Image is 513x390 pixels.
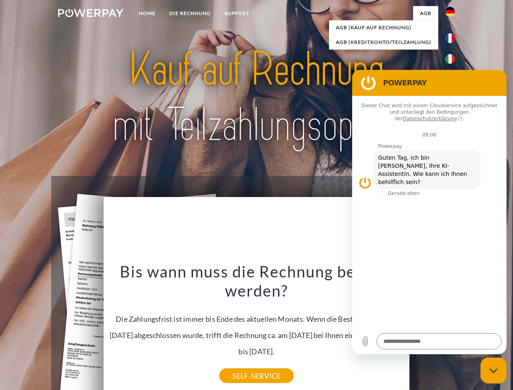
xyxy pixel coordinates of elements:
img: fr [445,33,455,43]
iframe: Schaltfläche zum Öffnen des Messaging-Fensters; Konversation läuft [481,357,507,383]
a: Home [132,6,162,21]
img: title-powerpay_de.svg [78,39,435,156]
iframe: Messaging-Fenster [352,70,507,354]
a: DIE RECHNUNG [162,6,218,21]
div: Die Zahlungsfrist ist immer bis Ende des aktuellen Monats. Wenn die Bestellung z.B. am [DATE] abg... [108,262,405,376]
a: SELF-SERVICE [219,368,294,383]
img: it [445,54,455,64]
img: de [445,7,455,17]
a: AGB (Kauf auf Rechnung) [329,20,438,35]
h3: Bis wann muss die Rechnung bezahlt werden? [108,262,405,301]
a: agb [413,6,438,21]
a: SUPPORT [218,6,256,21]
a: AGB (Kreditkonto/Teilzahlung) [329,35,438,50]
img: logo-powerpay-white.svg [58,9,123,17]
